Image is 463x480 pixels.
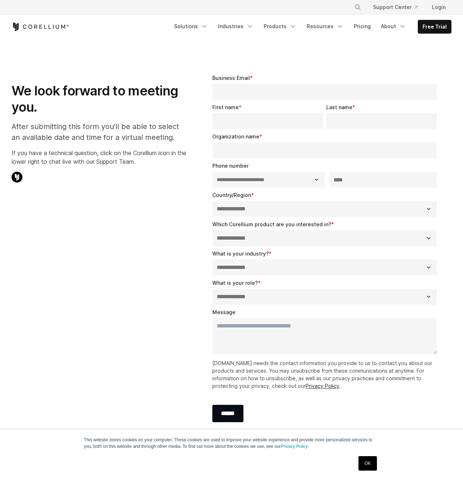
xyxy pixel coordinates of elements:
a: Pricing [349,20,375,33]
span: What is your role? [212,280,258,286]
div: Navigation Menu [345,1,451,14]
a: Products [259,20,301,33]
h1: We look forward to meeting you. [12,83,186,115]
a: Industries [214,20,258,33]
a: Solutions [170,20,212,33]
p: If you have a technical question, click on the Corellium icon in the lower right to chat live wit... [12,149,186,166]
span: First name [212,104,239,110]
span: Which Corellium product are you interested in? [212,221,331,227]
a: Privacy Policy [306,383,339,389]
a: Privacy Policy. [281,444,309,449]
a: About [377,20,411,33]
a: OK [358,456,377,471]
a: Login [426,1,451,14]
span: What is your industry? [212,250,269,257]
a: Resources [302,20,348,33]
a: Free Trial [418,20,451,33]
span: Last name [326,104,352,110]
p: This website stores cookies on your computer. These cookies are used to improve your website expe... [84,437,379,450]
span: Organization name [212,133,259,140]
span: Message [212,309,235,315]
a: Support Center [367,1,423,14]
a: Corellium Home [12,22,69,31]
p: [DOMAIN_NAME] needs the contact information you provide to us to contact you about our products a... [212,359,440,390]
span: Phone number [212,163,249,169]
span: Business Email [212,75,250,81]
img: Corellium Chat Icon [12,172,22,183]
p: After submitting this form you'll be able to select an available date and time for a virtual meet... [12,121,186,143]
span: Country/Region [212,192,251,198]
button: Search [351,1,364,14]
div: Navigation Menu [170,20,451,34]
